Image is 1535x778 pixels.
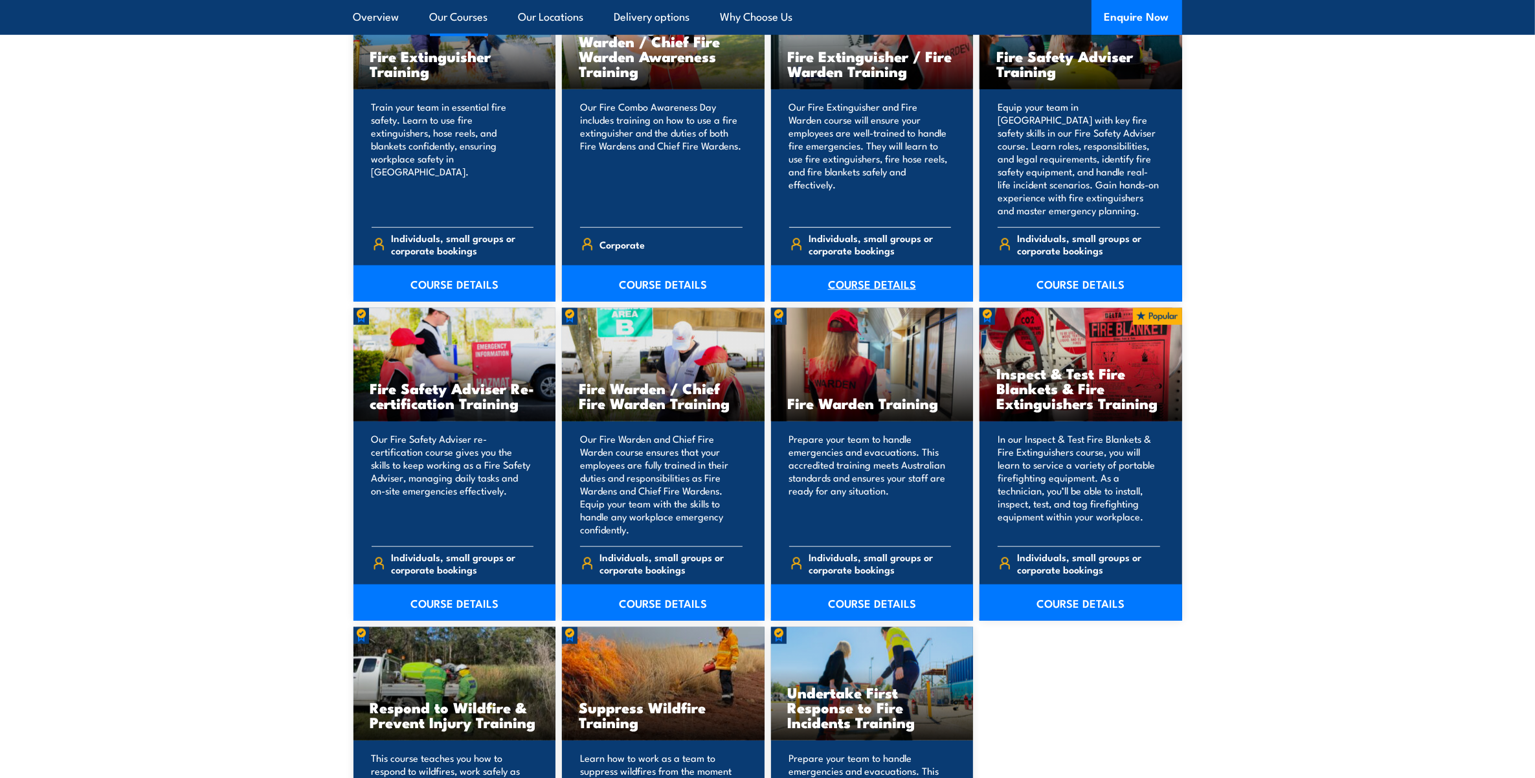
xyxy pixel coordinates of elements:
[1018,551,1160,575] span: Individuals, small groups or corporate bookings
[580,100,743,217] p: Our Fire Combo Awareness Day includes training on how to use a fire extinguisher and the duties o...
[370,381,539,410] h3: Fire Safety Adviser Re-certification Training
[809,551,951,575] span: Individuals, small groups or corporate bookings
[771,584,974,621] a: COURSE DETAILS
[600,234,645,254] span: Corporate
[353,584,556,621] a: COURSE DETAILS
[600,551,743,575] span: Individuals, small groups or corporate bookings
[996,49,1165,78] h3: Fire Safety Adviser Training
[771,265,974,302] a: COURSE DETAILS
[788,49,957,78] h3: Fire Extinguisher / Fire Warden Training
[580,432,743,536] p: Our Fire Warden and Chief Fire Warden course ensures that your employees are fully trained in the...
[579,19,748,78] h3: Fire Extinguisher / Fire Warden / Chief Fire Warden Awareness Training
[788,685,957,729] h3: Undertake First Response to Fire Incidents Training
[370,700,539,729] h3: Respond to Wildfire & Prevent Injury Training
[562,584,765,621] a: COURSE DETAILS
[579,700,748,729] h3: Suppress Wildfire Training
[980,265,1182,302] a: COURSE DETAILS
[370,49,539,78] h3: Fire Extinguisher Training
[372,432,534,536] p: Our Fire Safety Adviser re-certification course gives you the skills to keep working as a Fire Sa...
[980,584,1182,621] a: COURSE DETAILS
[788,395,957,410] h3: Fire Warden Training
[789,432,952,536] p: Prepare your team to handle emergencies and evacuations. This accredited training meets Australia...
[998,100,1160,217] p: Equip your team in [GEOGRAPHIC_DATA] with key fire safety skills in our Fire Safety Adviser cours...
[391,551,533,575] span: Individuals, small groups or corporate bookings
[391,232,533,256] span: Individuals, small groups or corporate bookings
[353,265,556,302] a: COURSE DETAILS
[579,381,748,410] h3: Fire Warden / Chief Fire Warden Training
[1018,232,1160,256] span: Individuals, small groups or corporate bookings
[809,232,951,256] span: Individuals, small groups or corporate bookings
[996,366,1165,410] h3: Inspect & Test Fire Blankets & Fire Extinguishers Training
[562,265,765,302] a: COURSE DETAILS
[372,100,534,217] p: Train your team in essential fire safety. Learn to use fire extinguishers, hose reels, and blanke...
[789,100,952,217] p: Our Fire Extinguisher and Fire Warden course will ensure your employees are well-trained to handl...
[998,432,1160,536] p: In our Inspect & Test Fire Blankets & Fire Extinguishers course, you will learn to service a vari...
